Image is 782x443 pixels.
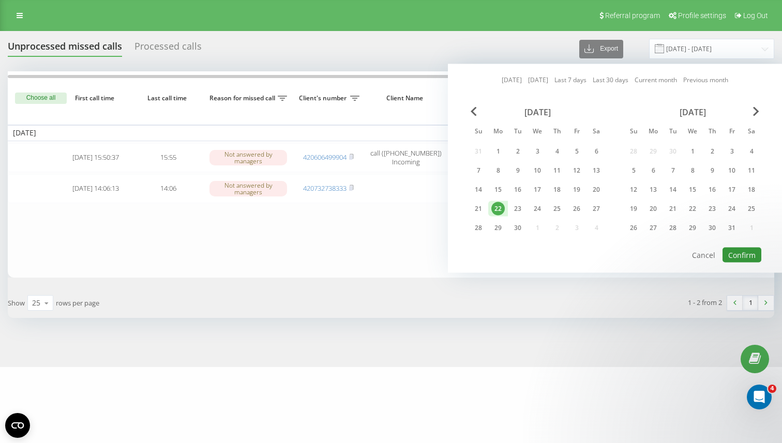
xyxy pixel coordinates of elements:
[134,41,202,57] div: Processed calls
[643,220,663,236] div: Mon Oct 27, 2025
[663,201,683,217] div: Tue Oct 21, 2025
[472,202,485,216] div: 21
[742,163,761,178] div: Sat Oct 11, 2025
[665,125,681,140] abbr: Tuesday
[686,248,721,263] button: Cancel
[567,201,586,217] div: Fri Sep 26, 2025
[725,202,739,216] div: 24
[488,182,508,197] div: Mon Sep 15, 2025
[549,125,565,140] abbr: Thursday
[745,183,758,196] div: 18
[491,164,505,177] div: 8
[705,183,719,196] div: 16
[685,125,700,140] abbr: Wednesday
[209,150,287,165] div: Not answered by managers
[627,183,640,196] div: 12
[508,144,528,159] div: Tue Sep 2, 2025
[627,164,640,177] div: 5
[643,163,663,178] div: Mon Oct 6, 2025
[570,164,583,177] div: 12
[683,201,702,217] div: Wed Oct 22, 2025
[569,125,584,140] abbr: Friday
[547,182,567,197] div: Thu Sep 18, 2025
[491,221,505,235] div: 29
[686,202,699,216] div: 22
[686,164,699,177] div: 8
[590,164,603,177] div: 13
[579,40,623,58] button: Export
[743,11,768,20] span: Log Out
[488,201,508,217] div: Mon Sep 22, 2025
[508,182,528,197] div: Tue Sep 16, 2025
[702,144,722,159] div: Thu Oct 2, 2025
[471,125,486,140] abbr: Sunday
[702,182,722,197] div: Thu Oct 16, 2025
[646,164,660,177] div: 6
[554,75,586,85] a: Last 7 days
[635,75,677,85] a: Current month
[373,94,439,102] span: Client Name
[488,163,508,178] div: Mon Sep 8, 2025
[491,183,505,196] div: 15
[547,163,567,178] div: Thu Sep 11, 2025
[725,221,739,235] div: 31
[132,143,204,172] td: 15:55
[528,201,547,217] div: Wed Sep 24, 2025
[725,183,739,196] div: 17
[5,413,30,438] button: Open CMP widget
[472,183,485,196] div: 14
[570,202,583,216] div: 26
[745,164,758,177] div: 11
[663,220,683,236] div: Tue Oct 28, 2025
[56,298,99,308] span: rows per page
[508,163,528,178] div: Tue Sep 9, 2025
[743,296,758,310] a: 1
[511,221,524,235] div: 30
[683,163,702,178] div: Wed Oct 8, 2025
[666,164,680,177] div: 7
[624,107,761,117] div: [DATE]
[705,221,719,235] div: 30
[547,144,567,159] div: Thu Sep 4, 2025
[725,145,739,158] div: 3
[624,220,643,236] div: Sun Oct 26, 2025
[627,221,640,235] div: 26
[705,164,719,177] div: 9
[678,11,726,20] span: Profile settings
[550,202,564,216] div: 25
[508,220,528,236] div: Tue Sep 30, 2025
[570,183,583,196] div: 19
[742,182,761,197] div: Sat Oct 18, 2025
[303,152,347,162] a: 420606499904
[15,93,67,104] button: Choose all
[683,220,702,236] div: Wed Oct 29, 2025
[702,201,722,217] div: Thu Oct 23, 2025
[8,298,25,308] span: Show
[209,94,278,102] span: Reason for missed call
[511,202,524,216] div: 23
[725,164,739,177] div: 10
[472,164,485,177] div: 7
[547,201,567,217] div: Thu Sep 25, 2025
[590,145,603,158] div: 6
[683,75,728,85] a: Previous month
[550,145,564,158] div: 4
[744,125,759,140] abbr: Saturday
[586,201,606,217] div: Sat Sep 27, 2025
[469,201,488,217] div: Sun Sep 21, 2025
[531,145,544,158] div: 3
[624,182,643,197] div: Sun Oct 12, 2025
[626,125,641,140] abbr: Sunday
[643,201,663,217] div: Mon Oct 20, 2025
[590,202,603,216] div: 27
[511,145,524,158] div: 2
[508,201,528,217] div: Tue Sep 23, 2025
[745,145,758,158] div: 4
[722,182,742,197] div: Fri Oct 17, 2025
[528,182,547,197] div: Wed Sep 17, 2025
[570,145,583,158] div: 5
[722,220,742,236] div: Fri Oct 31, 2025
[567,144,586,159] div: Fri Sep 5, 2025
[59,143,132,172] td: [DATE] 15:50:37
[297,94,350,102] span: Client's number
